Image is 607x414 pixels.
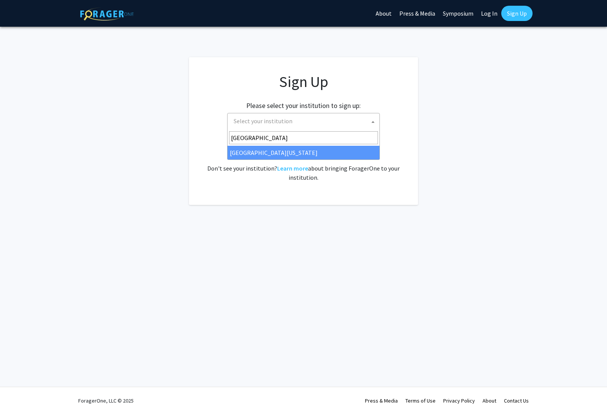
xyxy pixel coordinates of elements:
div: ForagerOne, LLC © 2025 [78,387,134,414]
a: Press & Media [365,397,398,404]
a: Learn more about bringing ForagerOne to your institution [277,164,308,172]
iframe: Chat [6,380,32,408]
a: About [483,397,496,404]
a: Sign Up [501,6,533,21]
div: Already have an account? . Don't see your institution? about bringing ForagerOne to your institut... [204,145,403,182]
a: Privacy Policy [443,397,475,404]
a: Terms of Use [405,397,436,404]
span: Select your institution [231,113,379,129]
li: [GEOGRAPHIC_DATA][US_STATE] [228,146,379,159]
span: Select your institution [234,117,292,125]
span: Select your institution [227,113,380,130]
h1: Sign Up [204,72,403,91]
h2: Please select your institution to sign up: [246,101,361,110]
img: ForagerOne Logo [80,7,134,21]
a: Contact Us [504,397,529,404]
input: Search [229,131,378,144]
